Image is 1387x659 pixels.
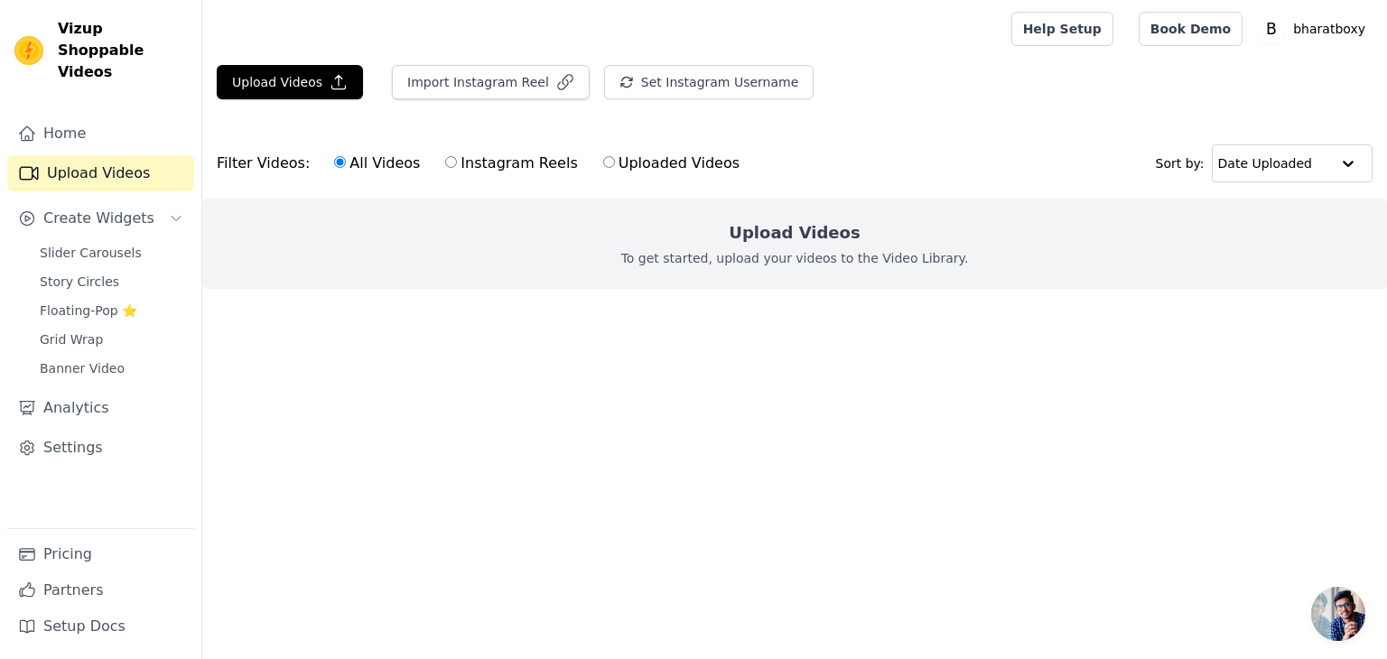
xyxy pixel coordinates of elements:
[1257,13,1373,45] button: B bharatboxy
[40,359,125,377] span: Banner Video
[1266,20,1277,38] text: B
[217,65,363,99] button: Upload Videos
[7,536,194,572] a: Pricing
[1311,587,1365,641] a: Open chat
[40,244,142,262] span: Slider Carousels
[1139,12,1243,46] a: Book Demo
[7,390,194,426] a: Analytics
[392,65,590,99] button: Import Instagram Reel
[43,208,154,229] span: Create Widgets
[602,152,740,175] label: Uploaded Videos
[29,269,194,294] a: Story Circles
[40,273,119,291] span: Story Circles
[7,572,194,608] a: Partners
[217,143,749,184] div: Filter Videos:
[7,430,194,466] a: Settings
[604,65,814,99] button: Set Instagram Username
[14,36,43,65] img: Vizup
[621,249,969,267] p: To get started, upload your videos to the Video Library.
[729,220,860,246] h2: Upload Videos
[29,327,194,352] a: Grid Wrap
[1286,13,1373,45] p: bharatboxy
[40,330,103,348] span: Grid Wrap
[58,18,187,83] span: Vizup Shoppable Videos
[445,156,457,168] input: Instagram Reels
[333,152,421,175] label: All Videos
[29,240,194,265] a: Slider Carousels
[7,200,194,237] button: Create Widgets
[1156,144,1373,182] div: Sort by:
[334,156,346,168] input: All Videos
[29,298,194,323] a: Floating-Pop ⭐
[7,608,194,645] a: Setup Docs
[603,156,615,168] input: Uploaded Videos
[7,116,194,152] a: Home
[1011,12,1113,46] a: Help Setup
[29,356,194,381] a: Banner Video
[444,152,578,175] label: Instagram Reels
[40,302,137,320] span: Floating-Pop ⭐
[7,155,194,191] a: Upload Videos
